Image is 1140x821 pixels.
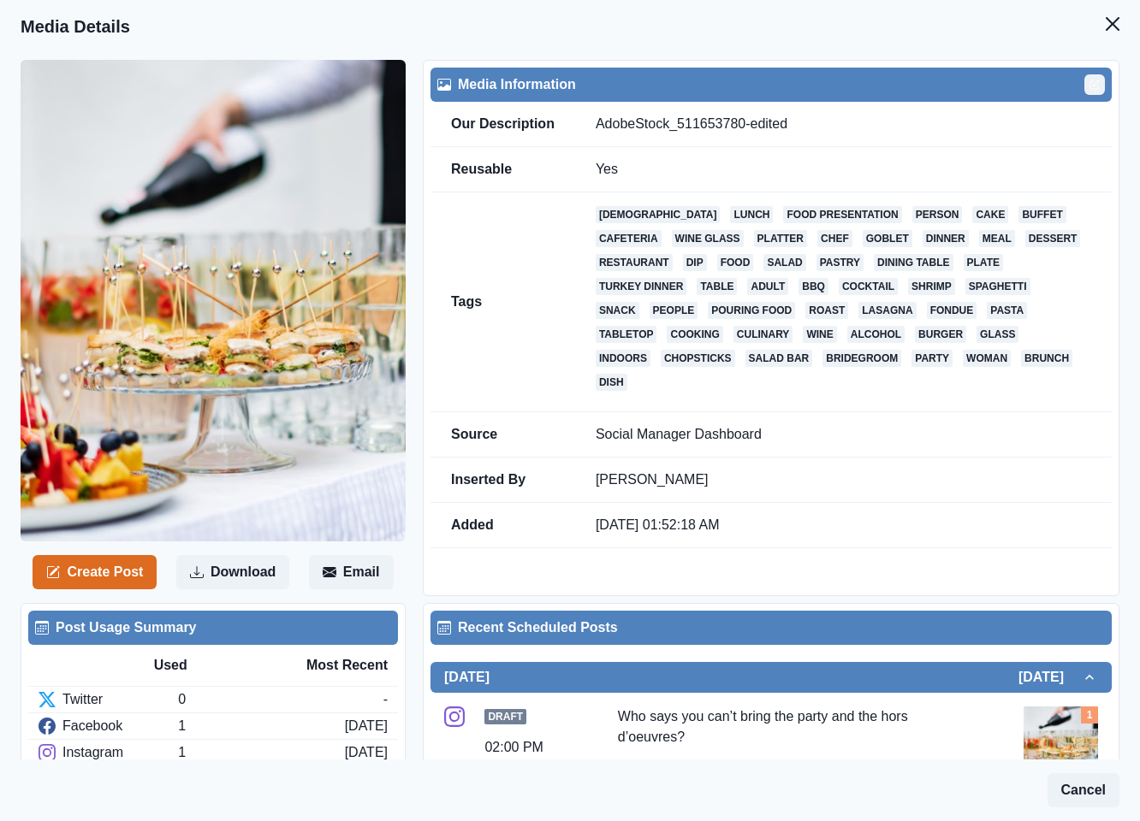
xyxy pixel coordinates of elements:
[817,230,852,247] a: chef
[596,472,709,487] a: [PERSON_NAME]
[979,230,1015,247] a: meal
[754,230,807,247] a: platter
[484,737,570,778] div: 02:00 PM US/Eastern
[596,302,639,319] a: snack
[176,555,289,589] button: Download
[575,503,1112,548] td: [DATE] 01:52:18 AM
[927,302,977,319] a: fondue
[987,302,1027,319] a: pasta
[799,278,828,295] a: bbq
[667,326,722,343] a: cooking
[963,350,1011,367] a: woman
[803,326,836,343] a: wine
[805,302,848,319] a: roast
[178,716,344,736] div: 1
[972,206,1008,223] a: cake
[596,230,662,247] a: cafeteria
[596,350,650,367] a: indoors
[596,426,1091,443] p: Social Manager Dashboard
[908,278,955,295] a: shrimp
[430,503,575,548] td: Added
[1018,206,1066,223] a: buffet
[977,326,1018,343] a: glass
[863,230,912,247] a: goblet
[345,742,388,763] div: [DATE]
[39,716,178,736] div: Facebook
[444,669,490,685] h2: [DATE]
[911,350,953,367] a: party
[21,60,406,541] img: jgvz3tctoa663jxajd6r
[575,102,1112,147] td: AdobeStock_511653780-edited
[383,689,388,710] div: -
[1095,7,1130,41] button: Close
[1021,350,1072,367] a: brunch
[178,689,383,710] div: 0
[430,662,1112,693] button: [DATE][DATE]
[430,192,575,412] td: Tags
[596,374,627,391] a: dish
[964,254,1003,271] a: plate
[683,254,707,271] a: dip
[437,74,1105,95] div: Media Information
[745,350,813,367] a: salad bar
[270,655,388,676] div: Most Recent
[697,278,737,295] a: table
[596,326,657,343] a: tabletop
[650,302,698,319] a: people
[847,326,905,343] a: alcohol
[437,617,1105,638] div: Recent Scheduled Posts
[1048,773,1119,807] button: Cancel
[816,254,864,271] a: pastry
[1018,669,1081,685] h2: [DATE]
[858,302,916,319] a: lasagna
[1024,706,1098,781] img: jgvz3tctoa663jxajd6r
[575,147,1112,192] td: Yes
[661,350,735,367] a: chopsticks
[763,254,805,271] a: salad
[154,655,271,676] div: Used
[430,458,575,503] td: Inserted By
[39,742,178,763] div: Instagram
[923,230,969,247] a: dinner
[1081,706,1098,724] div: Total Media Attached
[35,617,391,638] div: Post Usage Summary
[730,206,773,223] a: lunch
[733,326,793,343] a: culinary
[430,102,575,147] td: Our Description
[430,412,575,458] td: Source
[596,278,686,295] a: turkey dinner
[783,206,901,223] a: food presentation
[874,254,953,271] a: dining table
[965,278,1030,295] a: spaghetti
[345,716,388,736] div: [DATE]
[33,555,157,589] button: Create Post
[747,278,788,295] a: adult
[672,230,744,247] a: wine glass
[596,206,721,223] a: [DEMOGRAPHIC_DATA]
[839,278,898,295] a: cocktail
[822,350,901,367] a: bridegroom
[708,302,795,319] a: pouring food
[717,254,754,271] a: food
[39,689,178,710] div: Twitter
[1084,74,1105,95] button: Edit
[596,254,673,271] a: restaurant
[430,147,575,192] td: Reusable
[915,326,966,343] a: burger
[484,709,526,724] span: Draft
[178,742,344,763] div: 1
[1025,230,1081,247] a: dessert
[912,206,963,223] a: person
[309,555,394,589] button: Email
